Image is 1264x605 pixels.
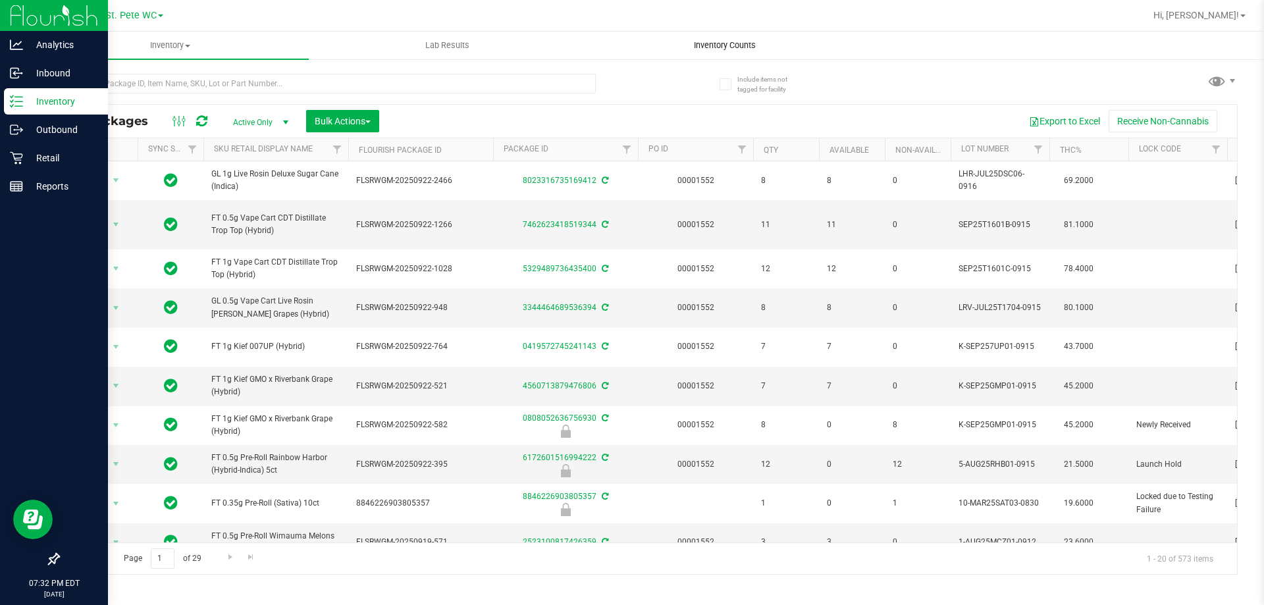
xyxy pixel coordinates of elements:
a: Filter [1028,138,1049,161]
a: 00001552 [677,264,714,273]
span: In Sync [164,215,178,234]
span: 12 [761,263,811,275]
a: 00001552 [677,176,714,185]
span: FLSRWGM-20250922-764 [356,340,485,353]
a: Inventory Counts [586,32,863,59]
inline-svg: Inventory [10,95,23,108]
span: GL 0.5g Vape Cart Live Rosin [PERSON_NAME] Grapes (Hybrid) [211,295,340,320]
span: 43.7000 [1057,337,1100,356]
button: Bulk Actions [306,110,379,132]
span: In Sync [164,298,178,317]
a: PO ID [648,144,668,153]
span: In Sync [164,259,178,278]
span: 1 [761,497,811,510]
span: 10-MAR25SAT03-0830 [959,497,1041,510]
inline-svg: Reports [10,180,23,193]
span: 0 [893,536,943,548]
span: 3 [761,536,811,548]
span: FLSRWGM-20250922-395 [356,458,485,471]
span: Sync from Compliance System [600,220,608,229]
span: FLSRWGM-20250922-1028 [356,263,485,275]
span: 7 [761,340,811,353]
a: 6172601516994222 [523,453,596,462]
inline-svg: Retail [10,151,23,165]
a: 0808052636756930 [523,413,596,423]
span: In Sync [164,377,178,395]
span: In Sync [164,171,178,190]
a: 4560713879476806 [523,381,596,390]
span: Inventory Counts [676,39,774,51]
div: Newly Received [491,425,640,438]
span: Lab Results [408,39,487,51]
a: THC% [1060,145,1082,155]
a: 0419572745241143 [523,342,596,351]
span: FLSRWGM-20250922-1266 [356,219,485,231]
span: 11 [761,219,811,231]
p: Outbound [23,122,102,138]
span: 1 [893,497,943,510]
span: 80.1000 [1057,298,1100,317]
p: Analytics [23,37,102,53]
span: Sync from Compliance System [600,537,608,546]
span: Newly Received [1136,419,1219,431]
span: K-SEP257UP01-0915 [959,340,1041,353]
span: LRV-JUL25T1704-0915 [959,302,1041,314]
a: Filter [182,138,203,161]
span: 0 [893,380,943,392]
span: Include items not tagged for facility [737,74,803,94]
a: 00001552 [677,220,714,229]
a: Non-Available [895,145,954,155]
span: St. Pete WC [105,10,157,21]
span: 8846226903805357 [356,497,485,510]
a: Qty [764,145,778,155]
p: 07:32 PM EDT [6,577,102,589]
span: Inventory [32,39,309,51]
a: 00001552 [677,342,714,351]
inline-svg: Analytics [10,38,23,51]
a: Inventory [32,32,309,59]
span: 12 [761,458,811,471]
span: 8 [827,174,877,187]
a: Filter [327,138,348,161]
span: FT 1g Kief GMO x Riverbank Grape (Hybrid) [211,413,340,438]
span: In Sync [164,455,178,473]
span: select [108,494,124,513]
span: 7 [827,340,877,353]
span: FLSRWGM-20250922-521 [356,380,485,392]
span: Page of 29 [113,548,212,569]
span: 7 [827,380,877,392]
span: Sync from Compliance System [600,342,608,351]
a: 00001552 [677,460,714,469]
span: 0 [893,263,943,275]
a: 8846226903805357 [523,492,596,501]
a: 8023316735169412 [523,176,596,185]
span: FLSRWGM-20250922-582 [356,419,485,431]
a: Filter [1205,138,1227,161]
span: FT 1g Vape Cart CDT Distillate Trop Top (Hybrid) [211,256,340,281]
span: FT 0.5g Vape Cart CDT Distillate Trop Top (Hybrid) [211,212,340,237]
span: Sync from Compliance System [600,381,608,390]
span: FLSRWGM-20250922-948 [356,302,485,314]
div: Locked due to Testing Failure [491,503,640,516]
span: SEP25T1601B-0915 [959,219,1041,231]
span: 1-AUG25MCZ01-0912 [959,536,1041,548]
span: All Packages [68,114,161,128]
span: Sync from Compliance System [600,303,608,312]
span: In Sync [164,494,178,512]
span: 0 [827,458,877,471]
p: Inventory [23,93,102,109]
a: Sku Retail Display Name [214,144,313,153]
a: Package ID [504,144,548,153]
span: select [108,533,124,552]
span: In Sync [164,337,178,355]
span: Bulk Actions [315,116,371,126]
span: select [108,416,124,434]
span: 7 [761,380,811,392]
span: select [108,455,124,473]
span: select [108,215,124,234]
span: 8 [893,419,943,431]
span: FLSRWGM-20250922-2466 [356,174,485,187]
iframe: Resource center [13,500,53,539]
span: 19.6000 [1057,494,1100,513]
a: Lab Results [309,32,586,59]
